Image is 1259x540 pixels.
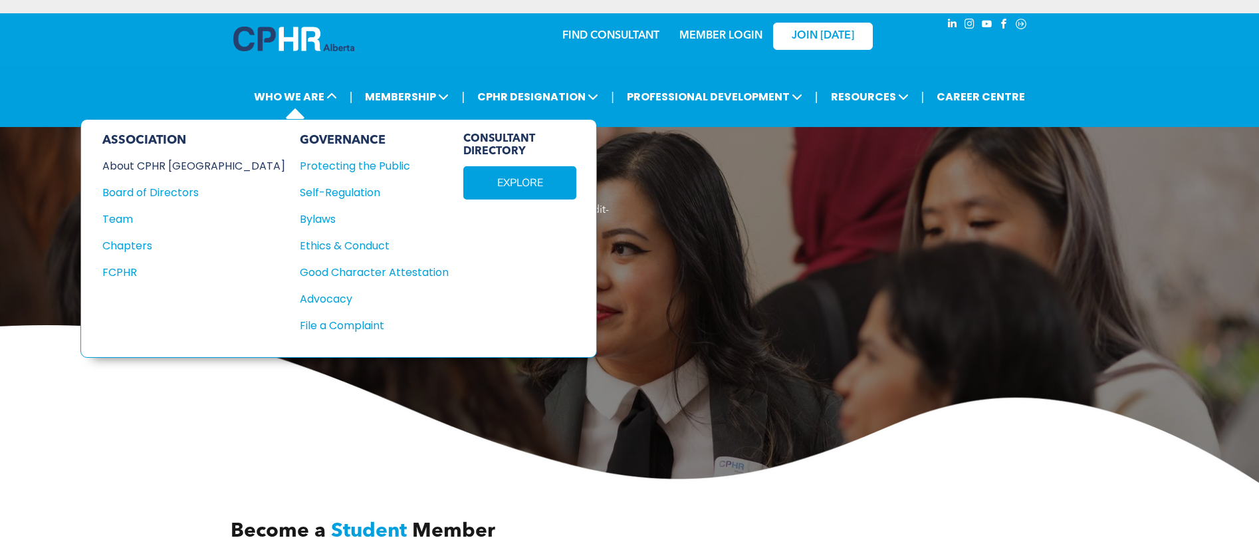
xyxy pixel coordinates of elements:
[773,23,873,50] a: JOIN [DATE]
[102,237,285,254] a: Chapters
[102,211,267,227] div: Team
[102,133,285,148] div: ASSOCIATION
[679,31,762,41] a: MEMBER LOGIN
[361,84,453,109] span: MEMBERSHIP
[300,291,449,307] a: Advocacy
[300,184,434,201] div: Self-Regulation
[300,211,434,227] div: Bylaws
[562,31,659,41] a: FIND CONSULTANT
[300,237,434,254] div: Ethics & Conduct
[300,211,449,227] a: Bylaws
[102,158,267,174] div: About CPHR [GEOGRAPHIC_DATA]
[473,84,602,109] span: CPHR DESIGNATION
[933,84,1029,109] a: CAREER CENTRE
[461,83,465,110] li: |
[300,317,434,334] div: File a Complaint
[300,158,449,174] a: Protecting the Public
[300,264,434,281] div: Good Character Attestation
[815,83,818,110] li: |
[102,211,285,227] a: Team
[233,27,354,51] img: A blue and white logo for cp alberta
[1014,17,1028,35] a: Social network
[300,158,434,174] div: Protecting the Public
[102,158,285,174] a: About CPHR [GEOGRAPHIC_DATA]
[300,184,449,201] a: Self-Regulation
[623,84,806,109] span: PROFESSIONAL DEVELOPMENT
[921,83,925,110] li: |
[945,17,959,35] a: linkedin
[979,17,994,35] a: youtube
[300,291,434,307] div: Advocacy
[350,83,353,110] li: |
[996,17,1011,35] a: facebook
[102,184,267,201] div: Board of Directors
[300,133,449,148] div: GOVERNANCE
[611,83,614,110] li: |
[463,166,576,200] a: EXPLORE
[300,317,449,334] a: File a Complaint
[102,237,267,254] div: Chapters
[102,264,267,281] div: FCPHR
[792,30,854,43] span: JOIN [DATE]
[102,264,285,281] a: FCPHR
[300,264,449,281] a: Good Character Attestation
[250,84,341,109] span: WHO WE ARE
[102,184,285,201] a: Board of Directors
[463,133,576,158] span: CONSULTANT DIRECTORY
[827,84,913,109] span: RESOURCES
[300,237,449,254] a: Ethics & Conduct
[962,17,976,35] a: instagram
